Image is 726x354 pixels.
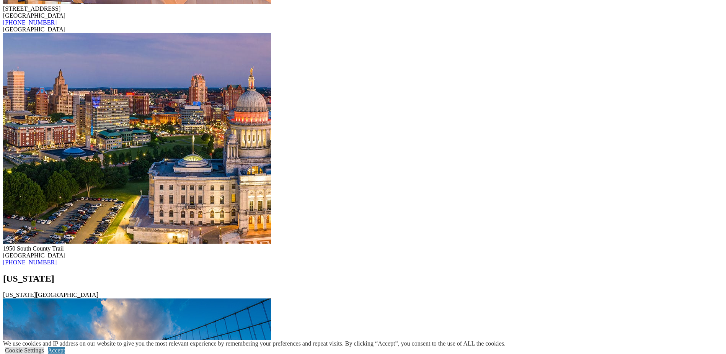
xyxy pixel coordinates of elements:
[48,347,65,354] a: Accept
[3,33,271,244] img: New London Location Image
[3,340,506,347] div: We use cookies and IP address on our website to give you the most relevant experience by remember...
[3,245,723,259] div: 1950 South County Trail [GEOGRAPHIC_DATA]
[3,5,723,19] div: [STREET_ADDRESS] [GEOGRAPHIC_DATA]
[5,347,44,354] a: Cookie Settings
[3,292,723,298] div: [US_STATE][GEOGRAPHIC_DATA]
[3,274,723,284] h2: [US_STATE]
[3,26,723,33] div: [GEOGRAPHIC_DATA]
[3,259,57,265] a: [PHONE_NUMBER]
[3,19,57,26] a: [PHONE_NUMBER]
